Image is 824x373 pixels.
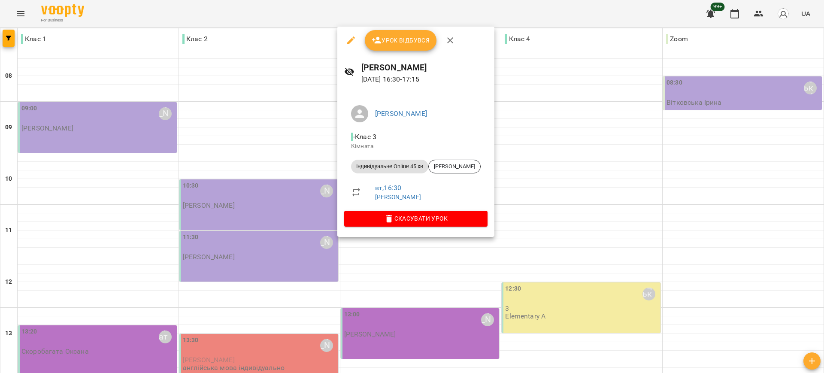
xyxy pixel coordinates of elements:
[375,184,401,192] a: вт , 16:30
[351,133,378,141] span: - Клас 3
[361,61,488,74] h6: [PERSON_NAME]
[361,74,488,85] p: [DATE] 16:30 - 17:15
[372,35,430,45] span: Урок відбувся
[351,142,481,151] p: Кімната
[429,163,480,170] span: [PERSON_NAME]
[365,30,437,51] button: Урок відбувся
[375,194,421,200] a: [PERSON_NAME]
[375,109,427,118] a: [PERSON_NAME]
[351,163,428,170] span: Індивідуальне Online 45 хв
[344,211,488,226] button: Скасувати Урок
[351,213,481,224] span: Скасувати Урок
[428,160,481,173] div: [PERSON_NAME]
